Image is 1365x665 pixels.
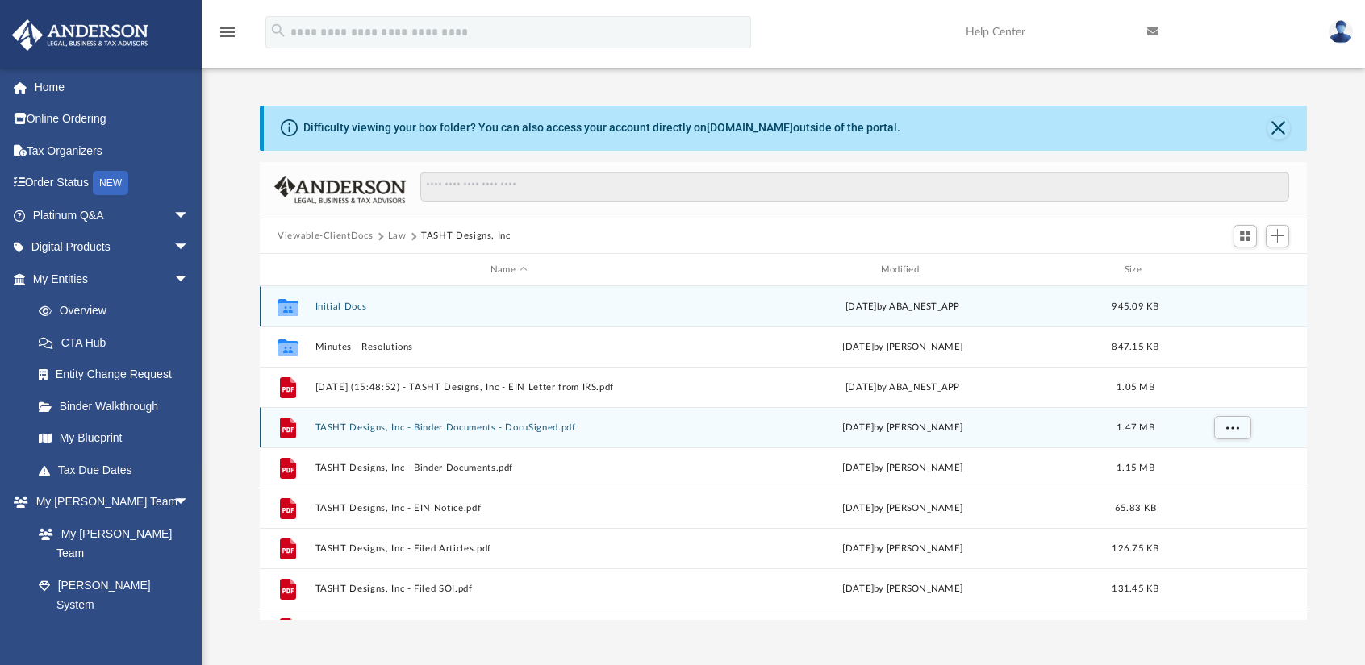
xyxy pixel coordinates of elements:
[1117,423,1154,432] span: 1.47 MB
[173,231,206,264] span: arrow_drop_down
[23,390,214,422] a: Binder Walkthrough
[709,340,1096,355] div: by [PERSON_NAME]
[218,31,237,42] a: menu
[11,199,214,231] a: Platinum Q&Aarrow_drop_down
[1115,504,1156,513] span: 65.83 KB
[11,167,214,200] a: Order StatusNEW
[303,119,900,136] div: Difficulty viewing your box folder? You can also access your account directly on outside of the p...
[23,517,198,569] a: My [PERSON_NAME] Team
[7,19,153,51] img: Anderson Advisors Platinum Portal
[709,380,1096,395] div: [DATE] by ABA_NEST_APP
[23,295,214,327] a: Overview
[709,501,1096,516] div: [DATE] by [PERSON_NAME]
[315,301,703,312] button: Initial Docs
[709,300,1096,314] div: [DATE] by ABA_NEST_APP
[1112,302,1158,311] span: 945.09 KB
[23,326,214,359] a: CTA Hub
[1104,263,1168,277] div: Size
[707,121,793,134] a: [DOMAIN_NAME]
[315,463,703,473] button: TASHT Designs, Inc - Binder Documents.pdf
[11,231,214,264] a: Digital Productsarrow_drop_down
[260,286,1307,621] div: grid
[315,263,702,277] div: Name
[23,422,206,455] a: My Blueprint
[709,461,1096,476] div: [DATE] by [PERSON_NAME]
[173,263,206,296] span: arrow_drop_down
[93,171,128,195] div: NEW
[315,382,703,393] button: [DATE] (15:48:52) - TASHT Designs, Inc - EIN Letter from IRS.pdf
[709,542,1096,556] div: [DATE] by [PERSON_NAME]
[315,342,703,352] button: Minutes - Resolutions
[269,22,287,39] i: search
[709,263,1096,277] div: Modified
[709,421,1096,435] div: [DATE] by [PERSON_NAME]
[173,486,206,519] span: arrow_drop_down
[278,229,373,243] button: Viewable-ClientDocs
[1329,20,1353,44] img: User Pic
[218,23,237,42] i: menu
[388,229,407,243] button: Law
[1234,225,1258,247] button: Switch to Grid View
[11,71,214,103] a: Home
[23,454,214,486] a: Tax Due Dates
[23,359,214,391] a: Entity Change Request
[173,199,206,232] span: arrow_drop_down
[315,503,703,513] button: TASHT Designs, Inc - EIN Notice.pdf
[1175,263,1288,277] div: id
[11,263,214,295] a: My Entitiesarrow_drop_down
[11,103,214,135] a: Online Ordering
[420,172,1289,202] input: Search files and folders
[1117,463,1154,472] span: 1.15 MB
[1112,584,1158,593] span: 131.45 KB
[421,229,511,243] button: TASHT Designs, Inc
[11,135,214,167] a: Tax Organizers
[1266,225,1290,247] button: Add
[11,486,206,518] a: My [PERSON_NAME] Teamarrow_drop_down
[315,543,703,554] button: TASHT Designs, Inc - Filed Articles.pdf
[315,422,703,433] button: TASHT Designs, Inc - Binder Documents - DocuSigned.pdf
[1214,416,1251,440] button: More options
[267,263,307,277] div: id
[709,582,1096,596] div: [DATE] by [PERSON_NAME]
[1112,544,1158,553] span: 126.75 KB
[1117,383,1154,392] span: 1.05 MB
[843,343,875,351] span: [DATE]
[1112,343,1158,351] span: 847.15 KB
[315,584,703,594] button: TASHT Designs, Inc - Filed SOI.pdf
[1267,117,1290,139] button: Close
[23,569,206,621] a: [PERSON_NAME] System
